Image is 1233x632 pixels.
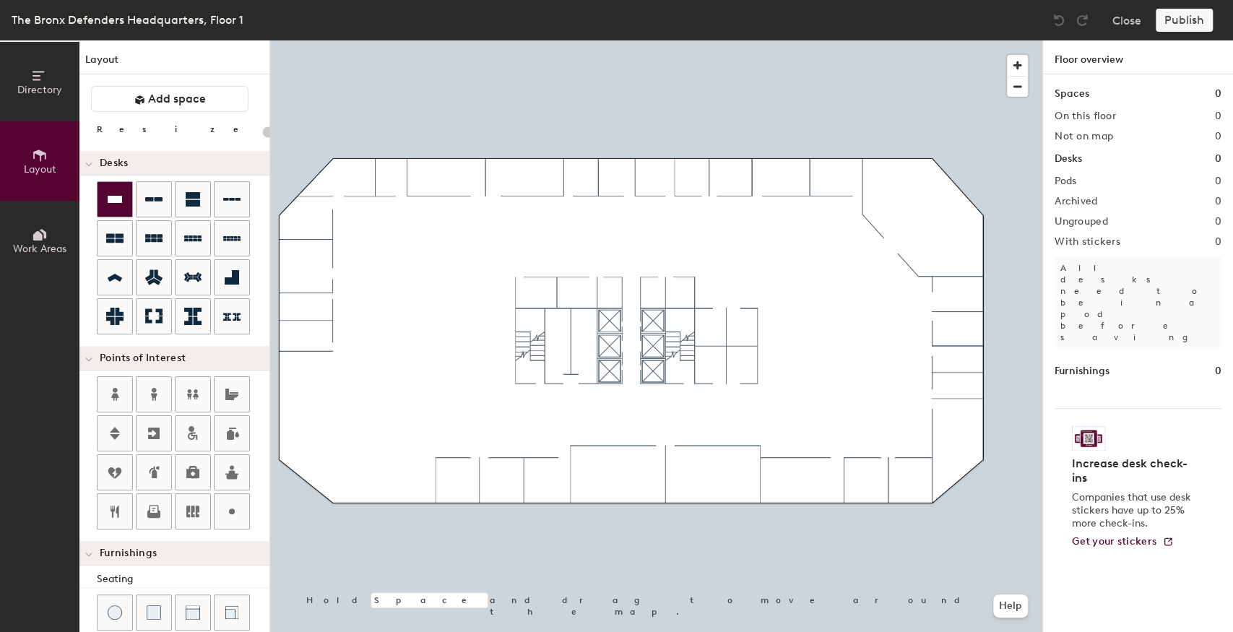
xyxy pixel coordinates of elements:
[17,84,62,96] span: Directory
[1072,535,1156,547] span: Get your stickers
[1055,86,1089,102] h1: Spaces
[1055,256,1221,349] p: All desks need to be in a pod before saving
[1215,363,1221,379] h1: 0
[1055,196,1097,207] h2: Archived
[100,352,186,364] span: Points of Interest
[1043,40,1233,74] h1: Floor overview
[993,594,1028,618] button: Help
[214,594,250,631] button: Couch (corner)
[100,547,157,559] span: Furnishings
[91,86,248,112] button: Add space
[97,571,269,587] div: Seating
[13,243,66,255] span: Work Areas
[175,594,211,631] button: Couch (middle)
[186,605,200,620] img: Couch (middle)
[1215,151,1221,167] h1: 0
[97,124,256,135] div: Resize
[1215,196,1221,207] h2: 0
[1055,216,1108,228] h2: Ungrouped
[24,163,56,176] span: Layout
[1215,236,1221,248] h2: 0
[147,605,161,620] img: Cushion
[136,594,172,631] button: Cushion
[1215,111,1221,122] h2: 0
[1055,131,1113,142] h2: Not on map
[79,52,269,74] h1: Layout
[1215,131,1221,142] h2: 0
[1072,456,1195,485] h4: Increase desk check-ins
[1072,536,1174,548] a: Get your stickers
[1055,363,1109,379] h1: Furnishings
[1052,13,1066,27] img: Undo
[1055,236,1120,248] h2: With stickers
[1075,13,1089,27] img: Redo
[148,92,206,106] span: Add space
[1072,491,1195,530] p: Companies that use desk stickers have up to 25% more check-ins.
[97,594,133,631] button: Stool
[1112,9,1141,32] button: Close
[1215,86,1221,102] h1: 0
[225,605,239,620] img: Couch (corner)
[12,11,243,29] div: The Bronx Defenders Headquarters, Floor 1
[1055,111,1116,122] h2: On this floor
[1215,176,1221,187] h2: 0
[1072,426,1105,451] img: Sticker logo
[1055,176,1076,187] h2: Pods
[1055,151,1082,167] h1: Desks
[108,605,122,620] img: Stool
[100,157,128,169] span: Desks
[1215,216,1221,228] h2: 0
